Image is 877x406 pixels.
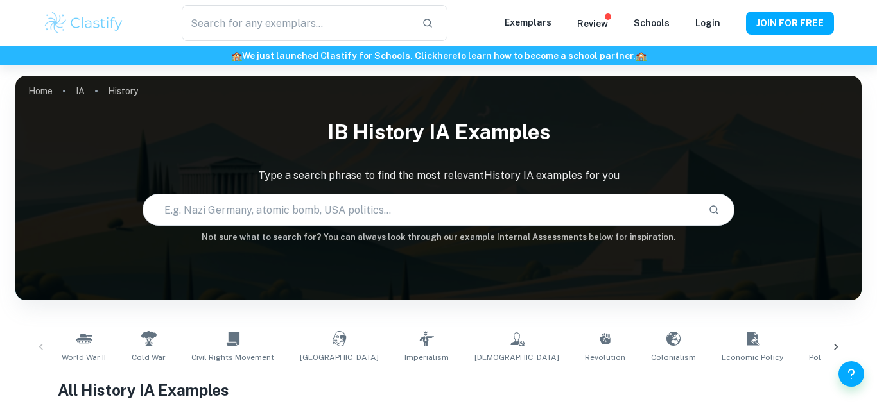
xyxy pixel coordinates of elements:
span: [GEOGRAPHIC_DATA] [300,351,379,363]
p: Type a search phrase to find the most relevant History IA examples for you [15,168,862,183]
span: Cold War [132,351,166,363]
span: 🏫 [636,51,647,61]
input: Search for any exemplars... [182,5,412,41]
button: Help and Feedback [838,361,864,387]
button: JOIN FOR FREE [746,12,834,35]
p: History [108,84,138,98]
span: [DEMOGRAPHIC_DATA] [474,351,559,363]
span: Colonialism [651,351,696,363]
button: Search [703,199,725,221]
h1: All History IA Examples [58,378,819,402]
span: 🏫 [231,51,242,61]
a: Schools [634,18,670,28]
h6: We just launched Clastify for Schools. Click to learn how to become a school partner. [3,49,874,63]
a: Login [695,18,720,28]
span: Revolution [585,351,625,363]
p: Review [577,17,608,31]
p: Exemplars [505,15,551,30]
a: Home [28,82,53,100]
h1: IB History IA examples [15,112,862,153]
input: E.g. Nazi Germany, atomic bomb, USA politics... [143,192,699,228]
span: Civil Rights Movement [191,351,274,363]
span: Economic Policy [722,351,783,363]
img: Clastify logo [43,10,125,36]
span: Imperialism [404,351,449,363]
a: IA [76,82,85,100]
h6: Not sure what to search for? You can always look through our example Internal Assessments below f... [15,231,862,244]
a: here [437,51,457,61]
span: World War II [62,351,106,363]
